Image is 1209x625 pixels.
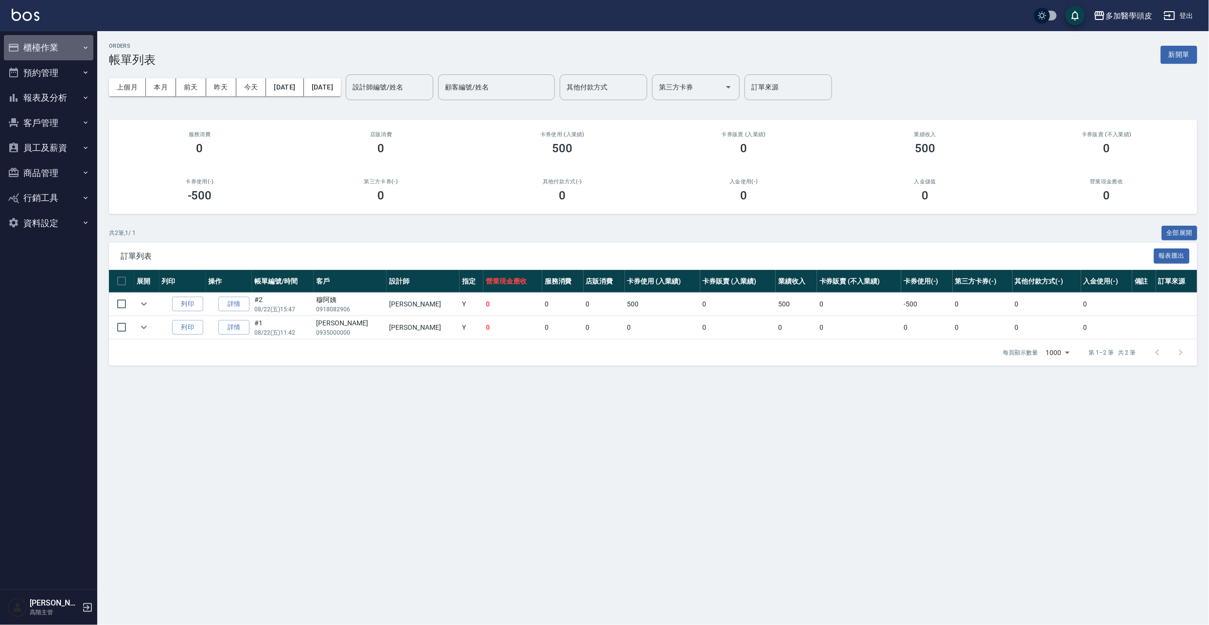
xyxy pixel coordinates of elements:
[304,78,341,96] button: [DATE]
[316,295,384,305] div: 穆阿姨
[625,270,700,293] th: 卡券使用 (入業績)
[4,161,93,186] button: 商品管理
[915,142,936,155] h3: 500
[8,598,27,617] img: Person
[700,293,776,316] td: 0
[922,189,929,202] h3: 0
[901,316,952,339] td: 0
[584,293,625,316] td: 0
[137,297,151,311] button: expand row
[953,293,1013,316] td: 0
[1103,142,1110,155] h3: 0
[700,270,776,293] th: 卡券販賣 (入業績)
[1081,316,1132,339] td: 0
[302,131,460,138] h2: 店販消費
[741,142,747,155] h3: 0
[12,9,39,21] img: Logo
[1081,270,1132,293] th: 入金使用(-)
[1003,348,1038,357] p: 每頁顯示數量
[160,270,206,293] th: 列印
[460,316,483,339] td: Y
[1028,131,1186,138] h2: 卡券販賣 (不入業績)
[252,316,314,339] td: #1
[1066,6,1085,25] button: save
[121,131,279,138] h3: 服務消費
[1161,50,1197,59] a: 新開單
[741,189,747,202] h3: 0
[254,328,311,337] p: 08/22 (五) 11:42
[4,60,93,86] button: 預約管理
[1081,293,1132,316] td: 0
[137,320,151,335] button: expand row
[236,78,267,96] button: 今天
[1162,226,1198,241] button: 全部展開
[4,211,93,236] button: 資料設定
[625,293,700,316] td: 500
[1160,7,1197,25] button: 登出
[1161,46,1197,64] button: 新開單
[483,179,641,185] h2: 其他付款方式(-)
[1013,293,1081,316] td: 0
[196,142,203,155] h3: 0
[316,305,384,314] p: 0918082906
[387,270,460,293] th: 設計師
[483,270,542,293] th: 營業現金應收
[206,270,252,293] th: 操作
[30,598,79,608] h5: [PERSON_NAME]
[176,78,206,96] button: 前天
[483,293,542,316] td: 0
[542,270,584,293] th: 服務消費
[378,142,385,155] h3: 0
[846,179,1004,185] h2: 入金儲值
[1154,251,1190,260] a: 報表匯出
[316,318,384,328] div: [PERSON_NAME]
[109,78,146,96] button: 上個月
[1156,270,1197,293] th: 訂單來源
[953,316,1013,339] td: 0
[4,185,93,211] button: 行銷工具
[700,316,776,339] td: 0
[109,229,136,237] p: 共 2 筆, 1 / 1
[252,270,314,293] th: 帳單編號/時間
[817,293,901,316] td: 0
[1105,10,1152,22] div: 多加醫學頭皮
[776,316,817,339] td: 0
[146,78,176,96] button: 本月
[665,131,823,138] h2: 卡券販賣 (入業績)
[552,142,573,155] h3: 500
[378,189,385,202] h3: 0
[4,35,93,60] button: 櫃檯作業
[1154,249,1190,264] button: 報表匯出
[4,85,93,110] button: 報表及分析
[817,270,901,293] th: 卡券販賣 (不入業績)
[254,305,311,314] p: 08/22 (五) 15:47
[559,189,566,202] h3: 0
[460,293,483,316] td: Y
[901,293,952,316] td: -500
[846,131,1004,138] h2: 業績收入
[483,131,641,138] h2: 卡券使用 (入業績)
[1103,189,1110,202] h3: 0
[1013,270,1081,293] th: 其他付款方式(-)
[542,316,584,339] td: 0
[121,251,1154,261] span: 訂單列表
[1132,270,1156,293] th: 備註
[172,320,203,335] button: 列印
[542,293,584,316] td: 0
[387,316,460,339] td: [PERSON_NAME]
[252,293,314,316] td: #2
[302,179,460,185] h2: 第三方卡券(-)
[1042,339,1073,366] div: 1000
[1013,316,1081,339] td: 0
[460,270,483,293] th: 指定
[817,316,901,339] td: 0
[584,270,625,293] th: 店販消費
[901,270,952,293] th: 卡券使用(-)
[721,79,736,95] button: Open
[121,179,279,185] h2: 卡券使用(-)
[776,293,817,316] td: 500
[1090,6,1156,26] button: 多加醫學頭皮
[483,316,542,339] td: 0
[387,293,460,316] td: [PERSON_NAME]
[584,316,625,339] td: 0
